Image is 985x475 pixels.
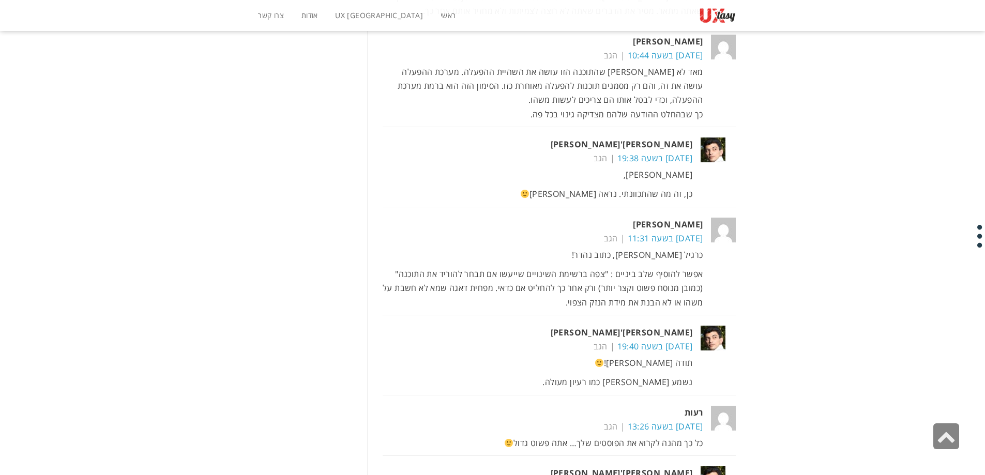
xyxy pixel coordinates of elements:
[383,35,703,49] cite: [PERSON_NAME]
[617,152,693,164] a: [DATE] בשעה 19:38
[383,65,703,121] p: מאד לא [PERSON_NAME] שהתוכנה הזו עושה את השהיית ההפעלה. מערכת ההפעלה עושה את זה, והם רק מסמנים תו...
[383,137,693,151] cite: [PERSON_NAME]'[PERSON_NAME]
[700,8,736,23] img: UXtasy
[505,439,513,447] img: 🙂
[594,152,615,164] a: להגיב לויטלי מיז'יריצקי
[301,10,318,20] span: אודות
[335,10,423,20] span: UX [GEOGRAPHIC_DATA]
[628,421,703,432] a: [DATE] בשעה 13:26
[383,326,693,340] cite: [PERSON_NAME]'[PERSON_NAME]
[617,341,693,352] a: [DATE] בשעה 19:40
[594,341,615,352] a: להגיב לויטלי מיז'יריצקי
[604,233,626,244] a: להגיב להדר
[521,190,529,198] img: 🙂
[383,356,693,370] p: תודה [PERSON_NAME]!
[258,10,284,20] span: צרו קשר
[604,50,626,61] a: להגיב לרון סי
[383,168,693,182] p: [PERSON_NAME],
[441,10,456,20] span: ראשי
[383,267,703,310] p: אפשר להוסיף שלב ביניים : "צפה ברשימת השינויים שייעשו אם תבחר להוריד את התוכנה" (כמובן מנוסח פשוט ...
[595,359,603,367] img: 🙂
[383,406,703,420] cite: רעות
[628,233,703,244] a: [DATE] בשעה 11:31
[383,187,693,201] p: כן, זה מה שהתכוונתי. נראה [PERSON_NAME]
[383,436,703,450] p: כל כך מהנה לקרוא את הפוסטים שלך… אתה פשוט גדול
[604,421,626,432] a: להגיב לרעות
[383,375,693,389] p: נשמע [PERSON_NAME] כמו רעיון מעולה.
[383,248,703,262] p: כרגיל [PERSON_NAME], כתוב נהדר!
[383,218,703,232] cite: [PERSON_NAME]
[628,50,703,61] a: [DATE] בשעה 10:44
